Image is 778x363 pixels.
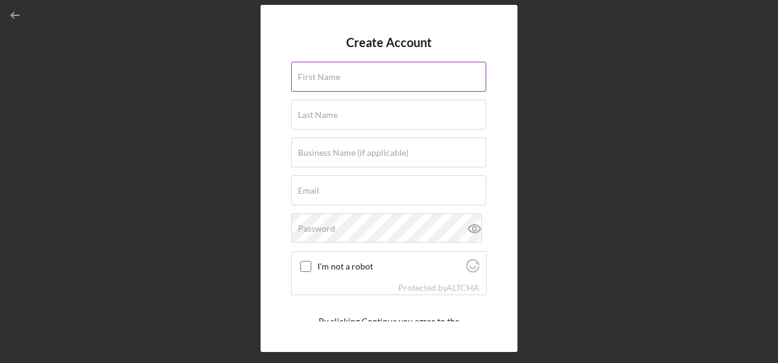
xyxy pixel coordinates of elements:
label: Last Name [298,110,338,120]
label: I'm not a robot [317,262,462,271]
label: Business Name (if applicable) [298,148,409,158]
div: Protected by [398,283,480,293]
label: Email [298,186,319,196]
a: Visit Altcha.org [446,282,480,293]
p: By clicking Continue you agree to the and [319,315,459,342]
a: Visit Altcha.org [466,264,480,274]
label: Password [298,224,335,233]
label: First Name [298,72,340,82]
h4: Create Account [346,35,432,50]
